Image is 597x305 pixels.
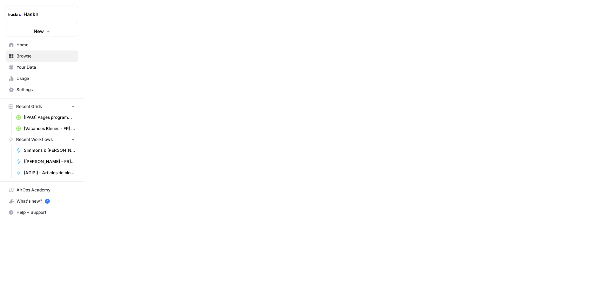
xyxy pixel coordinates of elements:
span: [Vacances Bleues - FR] Pages refonte sites hôtels - [GEOGRAPHIC_DATA] [24,126,75,132]
span: Simmons & [PERSON_NAME] - Optimization pages for LLMs [24,147,75,154]
button: Recent Workflows [6,134,78,145]
a: [IPAG] Pages programmes Grid [13,112,78,123]
span: Recent Grids [16,103,42,110]
span: [IPAG] Pages programmes Grid [24,114,75,121]
a: Settings [6,84,78,95]
span: [[PERSON_NAME] - FR] - articles de blog (optimisation) [24,158,75,165]
span: [AGIPI] - Articles de blog - Optimisations [24,170,75,176]
a: AirOps Academy [6,184,78,196]
a: [AGIPI] - Articles de blog - Optimisations [13,167,78,178]
button: What's new? 5 [6,196,78,207]
span: Settings [16,87,75,93]
span: Usage [16,75,75,82]
button: New [6,26,78,36]
a: Simmons & [PERSON_NAME] - Optimization pages for LLMs [13,145,78,156]
a: [Vacances Bleues - FR] Pages refonte sites hôtels - [GEOGRAPHIC_DATA] [13,123,78,134]
a: 5 [45,199,50,204]
a: Your Data [6,62,78,73]
span: Haskn [24,11,66,18]
span: AirOps Academy [16,187,75,193]
span: Help + Support [16,209,75,216]
button: Workspace: Haskn [6,6,78,23]
span: Your Data [16,64,75,70]
span: Browse [16,53,75,59]
img: Haskn Logo [8,8,21,21]
span: Recent Workflows [16,136,53,143]
div: What's new? [6,196,78,206]
a: [[PERSON_NAME] - FR] - articles de blog (optimisation) [13,156,78,167]
text: 5 [46,199,48,203]
span: Home [16,42,75,48]
a: Usage [6,73,78,84]
span: New [34,28,44,35]
button: Recent Grids [6,101,78,112]
a: Browse [6,50,78,62]
a: Home [6,39,78,50]
button: Help + Support [6,207,78,218]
